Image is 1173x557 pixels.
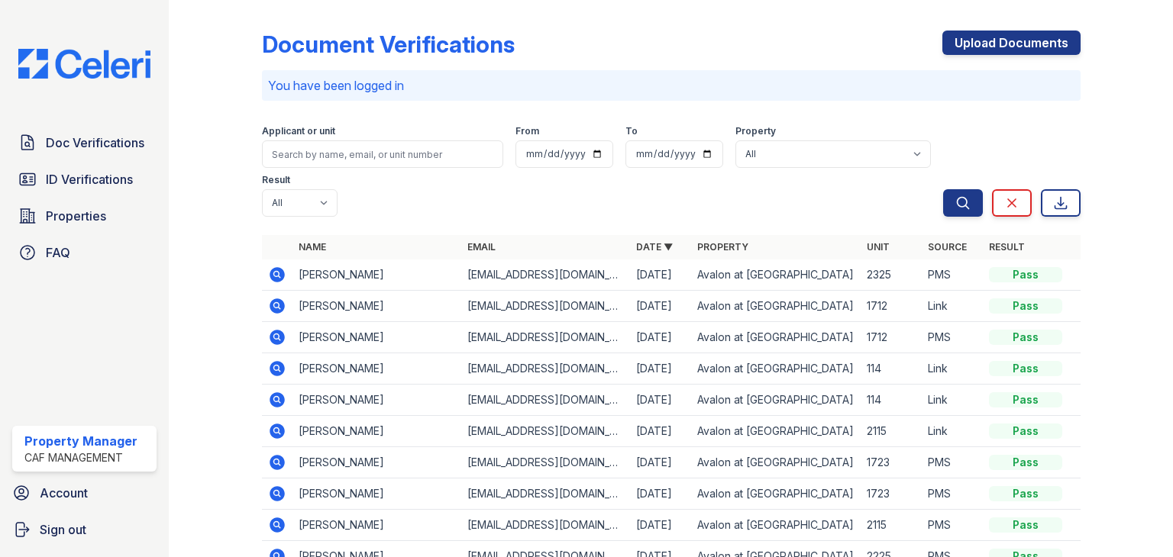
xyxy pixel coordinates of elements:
td: [EMAIL_ADDRESS][DOMAIN_NAME] [461,291,630,322]
td: [EMAIL_ADDRESS][DOMAIN_NAME] [461,416,630,447]
td: Link [922,416,983,447]
td: Avalon at [GEOGRAPHIC_DATA] [691,447,860,478]
div: Pass [989,455,1062,470]
td: Link [922,385,983,416]
td: PMS [922,322,983,353]
td: 1712 [861,322,922,353]
label: To [625,125,638,137]
a: Upload Documents [942,31,1081,55]
td: [EMAIL_ADDRESS][DOMAIN_NAME] [461,353,630,385]
a: Result [989,241,1025,253]
td: Avalon at [GEOGRAPHIC_DATA] [691,416,860,447]
label: Property [735,125,776,137]
td: 1723 [861,478,922,510]
td: [EMAIL_ADDRESS][DOMAIN_NAME] [461,259,630,291]
div: Pass [989,517,1062,533]
a: Source [928,241,967,253]
td: [EMAIL_ADDRESS][DOMAIN_NAME] [461,385,630,416]
td: Link [922,353,983,385]
td: [DATE] [630,447,691,478]
td: [EMAIL_ADDRESS][DOMAIN_NAME] [461,447,630,478]
td: 114 [861,353,922,385]
a: ID Verifications [12,164,157,195]
td: PMS [922,447,983,478]
a: Date ▼ [636,241,673,253]
td: [PERSON_NAME] [292,322,461,353]
td: 2325 [861,259,922,291]
td: [PERSON_NAME] [292,353,461,385]
td: 114 [861,385,922,416]
div: Pass [989,392,1062,407]
td: PMS [922,259,983,291]
label: Applicant or unit [262,125,335,137]
span: Properties [46,207,106,225]
td: [EMAIL_ADDRESS][DOMAIN_NAME] [461,478,630,510]
td: PMS [922,478,983,510]
span: ID Verifications [46,170,133,188]
td: [PERSON_NAME] [292,385,461,416]
td: Link [922,291,983,322]
td: PMS [922,510,983,541]
div: Pass [989,298,1062,314]
td: Avalon at [GEOGRAPHIC_DATA] [691,478,860,510]
div: Property Manager [24,432,137,450]
td: Avalon at [GEOGRAPHIC_DATA] [691,385,860,416]
td: [PERSON_NAME] [292,259,461,291]
div: Pass [989,267,1062,282]
label: From [515,125,539,137]
td: [DATE] [630,416,691,447]
td: [DATE] [630,385,691,416]
span: FAQ [46,243,70,262]
div: Pass [989,330,1062,345]
td: [DATE] [630,353,691,385]
div: CAF Management [24,450,137,465]
td: 2115 [861,510,922,541]
td: [DATE] [630,510,691,541]
div: Pass [989,486,1062,501]
td: [DATE] [630,322,691,353]
a: Properties [12,201,157,231]
span: Account [40,484,88,502]
td: [PERSON_NAME] [292,510,461,541]
a: Sign out [6,514,163,545]
td: [PERSON_NAME] [292,478,461,510]
td: Avalon at [GEOGRAPHIC_DATA] [691,510,860,541]
td: Avalon at [GEOGRAPHIC_DATA] [691,259,860,291]
td: Avalon at [GEOGRAPHIC_DATA] [691,322,860,353]
td: 1712 [861,291,922,322]
div: Pass [989,361,1062,376]
div: Pass [989,423,1062,439]
input: Search by name, email, or unit number [262,140,503,168]
span: Sign out [40,520,86,539]
td: [EMAIL_ADDRESS][DOMAIN_NAME] [461,322,630,353]
a: Unit [867,241,890,253]
td: 2115 [861,416,922,447]
td: Avalon at [GEOGRAPHIC_DATA] [691,353,860,385]
td: [DATE] [630,291,691,322]
a: FAQ [12,237,157,268]
td: [DATE] [630,259,691,291]
a: Email [467,241,496,253]
td: [DATE] [630,478,691,510]
label: Result [262,174,290,186]
span: Doc Verifications [46,134,144,152]
div: Document Verifications [262,31,515,58]
td: [PERSON_NAME] [292,291,461,322]
td: [PERSON_NAME] [292,416,461,447]
a: Property [697,241,748,253]
a: Account [6,478,163,508]
a: Name [299,241,326,253]
img: CE_Logo_Blue-a8612792a0a2168367f1c8372b55b34899dd931a85d93a1a3d3e32e68fde9ad4.png [6,49,163,79]
td: Avalon at [GEOGRAPHIC_DATA] [691,291,860,322]
p: You have been logged in [268,76,1074,95]
a: Doc Verifications [12,127,157,158]
td: 1723 [861,447,922,478]
td: [PERSON_NAME] [292,447,461,478]
td: [EMAIL_ADDRESS][DOMAIN_NAME] [461,510,630,541]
